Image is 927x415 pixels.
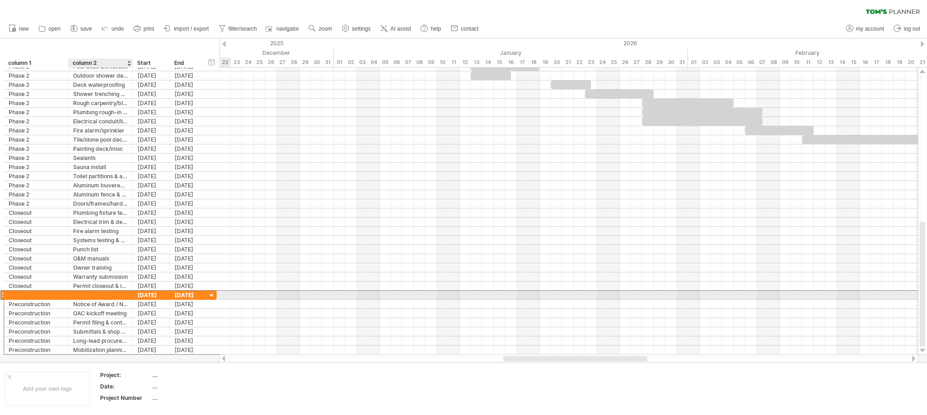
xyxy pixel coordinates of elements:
[904,26,920,32] span: log out
[352,26,371,32] span: settings
[608,58,619,67] div: Sunday, 25 January 2026
[170,71,207,80] div: [DATE]
[133,272,170,281] div: [DATE]
[505,58,517,67] div: Friday, 16 January 2026
[73,80,128,89] div: Deck waterproofing
[73,300,128,309] div: Notice of Award / NTP
[170,80,207,89] div: [DATE]
[133,263,170,272] div: [DATE]
[170,300,207,309] div: [DATE]
[9,80,64,89] div: Phase 2
[170,126,207,135] div: [DATE]
[814,58,825,67] div: Thursday, 12 February 2026
[73,336,128,345] div: Long-lead procurement
[73,90,128,98] div: Shower trenching & tie-ins
[133,346,170,354] div: [DATE]
[73,59,128,68] div: column 2
[133,181,170,190] div: [DATE]
[277,58,288,67] div: Saturday, 27 December 2025
[73,117,128,126] div: Electrical conduit/lighting prep
[73,181,128,190] div: Aluminum louvered fence (65 LF)
[9,144,64,153] div: Phase 2
[133,291,170,299] div: [DATE]
[551,58,562,67] div: Tuesday, 20 January 2026
[73,199,128,208] div: Doors/frames/hardware
[734,58,745,67] div: Thursday, 5 February 2026
[802,58,814,67] div: Wednesday, 11 February 2026
[170,254,207,263] div: [DATE]
[299,58,311,67] div: Monday, 29 December 2025
[36,23,64,35] a: open
[688,58,699,67] div: Sunday, 1 February 2026
[170,318,207,327] div: [DATE]
[9,318,64,327] div: Preconstruction
[133,99,170,107] div: [DATE]
[144,26,154,32] span: print
[170,327,207,336] div: [DATE]
[264,23,302,35] a: navigator
[133,190,170,199] div: [DATE]
[871,58,882,67] div: Tuesday, 17 February 2026
[133,218,170,226] div: [DATE]
[597,58,608,67] div: Saturday, 24 January 2026
[9,236,64,245] div: Closeout
[431,26,441,32] span: help
[73,254,128,263] div: O&M manuals
[357,58,368,67] div: Saturday, 3 January 2026
[73,346,128,354] div: Mobilization planning & logistics
[170,346,207,354] div: [DATE]
[133,282,170,290] div: [DATE]
[9,282,64,290] div: Closeout
[9,181,64,190] div: Phase 2
[8,59,63,68] div: column 1
[844,23,887,35] a: my account
[528,58,539,67] div: Sunday, 18 January 2026
[9,199,64,208] div: Phase 2
[9,263,64,272] div: Closeout
[768,58,779,67] div: Sunday, 8 February 2026
[19,26,29,32] span: new
[73,208,128,217] div: Plumbing fixture testing
[9,172,64,181] div: Phase 2
[170,272,207,281] div: [DATE]
[334,58,345,67] div: Thursday, 1 January 2026
[133,318,170,327] div: [DATE]
[9,327,64,336] div: Preconstruction
[390,26,411,32] span: AI assist
[711,58,722,67] div: Tuesday, 3 February 2026
[539,58,551,67] div: Monday, 19 January 2026
[665,58,677,67] div: Friday, 30 January 2026
[699,58,711,67] div: Monday, 2 February 2026
[152,394,229,402] div: ....
[112,26,124,32] span: undo
[219,58,231,67] div: Monday, 22 December 2025
[9,99,64,107] div: Phase 2
[133,309,170,318] div: [DATE]
[9,126,64,135] div: Phase 2
[277,26,299,32] span: navigator
[131,23,157,35] a: print
[391,58,402,67] div: Tuesday, 6 January 2026
[677,58,688,67] div: Saturday, 31 January 2026
[133,71,170,80] div: [DATE]
[170,99,207,107] div: [DATE]
[170,190,207,199] div: [DATE]
[334,48,688,58] div: January 2026
[9,300,64,309] div: Preconstruction
[856,26,884,32] span: my account
[100,383,150,390] div: Date:
[73,282,128,290] div: Permit closeout & inspection
[100,394,150,402] div: Project Number
[73,236,128,245] div: Systems testing & balancing
[402,58,414,67] div: Wednesday, 7 January 2026
[133,163,170,171] div: [DATE]
[170,227,207,235] div: [DATE]
[9,346,64,354] div: Preconstruction
[161,23,212,35] a: import / export
[448,23,481,35] a: contact
[654,58,665,67] div: Thursday, 29 January 2026
[133,108,170,117] div: [DATE]
[133,227,170,235] div: [DATE]
[133,126,170,135] div: [DATE]
[379,58,391,67] div: Monday, 5 January 2026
